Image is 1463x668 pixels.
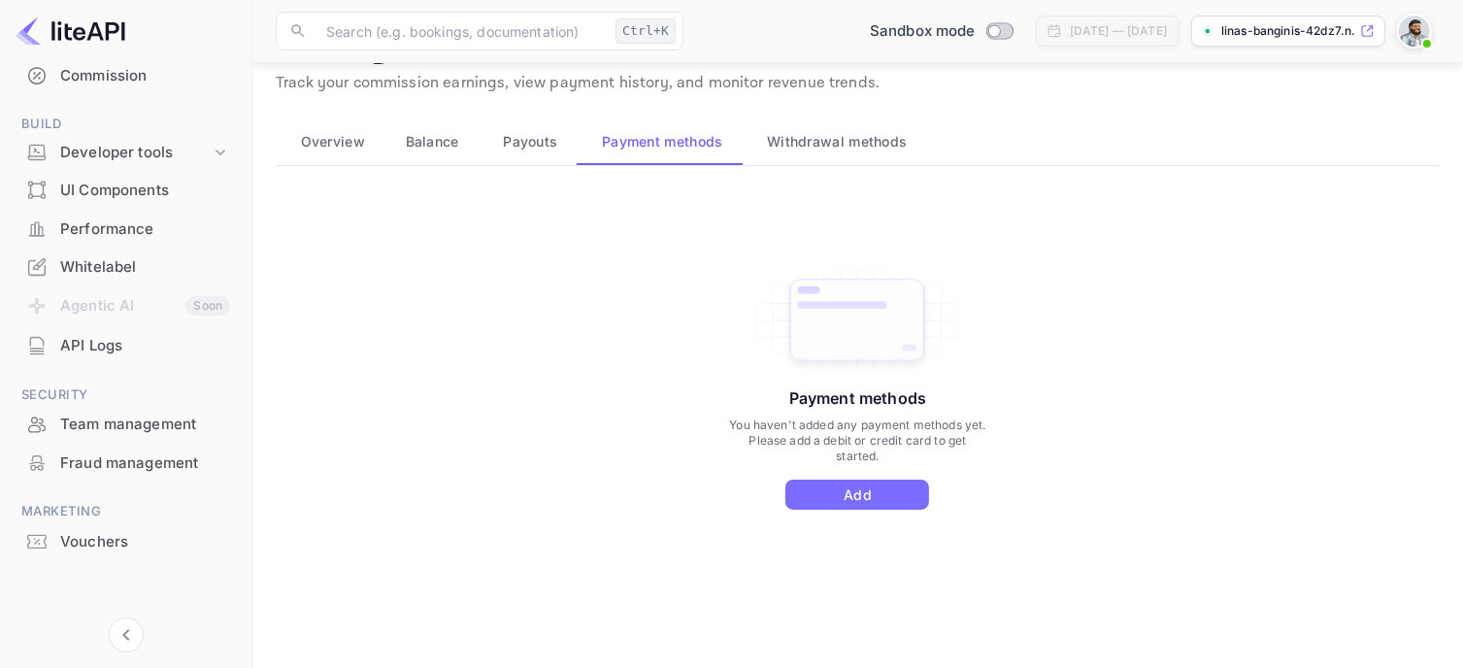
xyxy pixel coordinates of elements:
div: Performance [60,218,230,241]
a: Performance [12,211,240,247]
a: Fraud management [12,445,240,481]
button: Collapse navigation [109,618,144,652]
div: Commission [12,57,240,95]
div: scrollable auto tabs example [276,118,1440,165]
div: Vouchers [60,531,230,553]
a: Team management [12,406,240,442]
a: Vouchers [12,523,240,559]
div: Developer tools [12,136,240,170]
div: UI Components [60,180,230,202]
img: Add Card [739,264,976,377]
input: Search (e.g. bookings, documentation) [315,12,608,50]
a: Whitelabel [12,249,240,284]
p: Track your commission earnings, view payment history, and monitor revenue trends. [276,72,1440,95]
span: Payouts [503,130,557,153]
img: Linas Banginis [1399,16,1430,47]
span: Sandbox mode [870,20,976,43]
div: Switch to Production mode [862,20,1020,43]
p: Payment methods [789,386,926,410]
div: Whitelabel [12,249,240,286]
div: Team management [12,406,240,444]
div: API Logs [12,327,240,365]
span: Security [12,384,240,406]
p: linas-banginis-42dz7.n... [1221,22,1356,40]
div: Team management [60,414,230,436]
p: You haven't added any payment methods yet. Please add a debit or credit card to get started. [727,417,988,464]
span: Payment methods [602,130,723,153]
div: Ctrl+K [615,18,676,44]
p: Earnings [276,29,1440,68]
a: UI Components [12,172,240,208]
div: Developer tools [60,142,211,164]
span: Withdrawal methods [767,130,907,153]
a: API Logs [12,327,240,363]
div: Whitelabel [60,256,230,279]
div: Fraud management [60,452,230,475]
div: Vouchers [12,523,240,561]
button: Add [785,480,929,510]
span: Build [12,114,240,135]
div: API Logs [60,335,230,357]
div: Commission [60,65,230,87]
div: Performance [12,211,240,249]
img: LiteAPI logo [16,16,125,47]
span: Balance [406,130,459,153]
div: [DATE] — [DATE] [1070,22,1167,40]
div: UI Components [12,172,240,210]
span: Marketing [12,501,240,522]
div: Fraud management [12,445,240,483]
span: Overview [301,130,365,153]
a: Commission [12,57,240,93]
